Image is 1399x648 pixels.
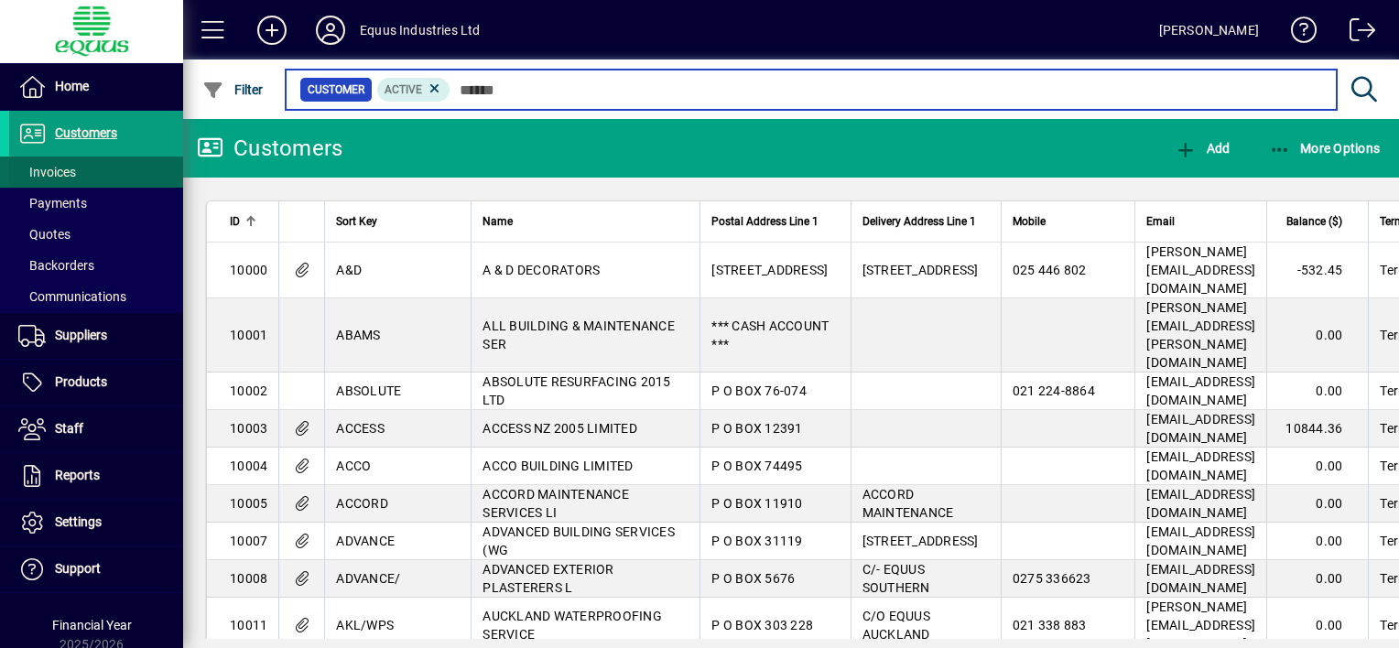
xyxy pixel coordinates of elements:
[230,211,240,232] span: ID
[230,534,267,548] span: 10007
[230,496,267,511] span: 10005
[1146,211,1255,232] div: Email
[1277,4,1318,63] a: Knowledge Base
[308,81,364,99] span: Customer
[483,374,670,407] span: ABSOLUTE RESURFACING 2015 LTD
[9,157,183,188] a: Invoices
[230,618,267,632] span: 10011
[55,468,100,482] span: Reports
[230,263,267,277] span: 10000
[9,500,183,545] a: Settings
[55,514,102,529] span: Settings
[230,383,267,398] span: 10002
[711,211,819,232] span: Postal Address Line 1
[862,263,979,277] span: [STREET_ADDRESS]
[1013,383,1095,398] span: 021 224-8864
[230,211,267,232] div: ID
[9,360,183,405] a: Products
[711,421,802,436] span: P O BOX 12391
[1266,485,1368,523] td: 0.00
[9,406,183,452] a: Staff
[230,571,267,586] span: 10008
[1266,560,1368,598] td: 0.00
[301,14,360,47] button: Profile
[1013,571,1091,586] span: 0275 336623
[336,496,388,511] span: ACCORD
[483,524,675,557] span: ADVANCED BUILDING SERVICES (WG
[360,16,481,45] div: Equus Industries Ltd
[483,459,633,473] span: ACCO BUILDING LIMITED
[1146,244,1255,296] span: [PERSON_NAME][EMAIL_ADDRESS][DOMAIN_NAME]
[18,227,70,242] span: Quotes
[9,250,183,281] a: Backorders
[711,263,828,277] span: [STREET_ADDRESS]
[198,73,268,106] button: Filter
[483,263,600,277] span: A & D DECORATORS
[1286,211,1342,232] span: Balance ($)
[483,487,629,520] span: ACCORD MAINTENANCE SERVICES LI
[55,561,101,576] span: Support
[230,421,267,436] span: 10003
[9,546,183,592] a: Support
[483,421,637,436] span: ACCESS NZ 2005 LIMITED
[336,571,400,586] span: ADVANCE/
[202,82,264,97] span: Filter
[55,374,107,389] span: Products
[336,459,371,473] span: ACCO
[862,534,979,548] span: [STREET_ADDRESS]
[862,487,954,520] span: ACCORD MAINTENANCE
[55,328,107,342] span: Suppliers
[1336,4,1376,63] a: Logout
[9,64,183,110] a: Home
[483,211,689,232] div: Name
[18,289,126,304] span: Communications
[711,571,795,586] span: P O BOX 5676
[52,618,132,632] span: Financial Year
[483,562,613,595] span: ADVANCED EXTERIOR PLASTERERS L
[1146,562,1255,595] span: [EMAIL_ADDRESS][DOMAIN_NAME]
[1146,374,1255,407] span: [EMAIL_ADDRESS][DOMAIN_NAME]
[1266,410,1368,448] td: 10844.36
[1013,618,1087,632] span: 021 338 883
[711,618,813,632] span: P O BOX 303 228
[1146,524,1255,557] span: [EMAIL_ADDRESS][DOMAIN_NAME]
[1266,243,1368,298] td: -532.45
[9,281,183,312] a: Communications
[483,319,675,351] span: ALL BUILDING & MAINTENANCE SER
[1175,141,1230,156] span: Add
[1146,487,1255,520] span: [EMAIL_ADDRESS][DOMAIN_NAME]
[1269,141,1381,156] span: More Options
[1264,132,1385,165] button: More Options
[55,79,89,93] span: Home
[1013,211,1124,232] div: Mobile
[336,421,385,436] span: ACCESS
[197,134,342,163] div: Customers
[1159,16,1259,45] div: [PERSON_NAME]
[1278,211,1359,232] div: Balance ($)
[243,14,301,47] button: Add
[1146,412,1255,445] span: [EMAIL_ADDRESS][DOMAIN_NAME]
[1146,300,1255,370] span: [PERSON_NAME][EMAIL_ADDRESS][PERSON_NAME][DOMAIN_NAME]
[1266,448,1368,485] td: 0.00
[9,453,183,499] a: Reports
[9,313,183,359] a: Suppliers
[336,383,401,398] span: ABSOLUTE
[711,383,807,398] span: P O BOX 76-074
[230,459,267,473] span: 10004
[336,211,377,232] span: Sort Key
[483,609,662,642] span: AUCKLAND WATERPROOFING SERVICE
[1170,132,1234,165] button: Add
[377,78,450,102] mat-chip: Activation Status: Active
[385,83,422,96] span: Active
[55,421,83,436] span: Staff
[1266,373,1368,410] td: 0.00
[711,496,802,511] span: P O BOX 11910
[711,459,802,473] span: P O BOX 74495
[1146,211,1175,232] span: Email
[1146,449,1255,482] span: [EMAIL_ADDRESS][DOMAIN_NAME]
[336,534,395,548] span: ADVANCE
[18,258,94,273] span: Backorders
[483,211,513,232] span: Name
[862,609,930,642] span: C/O EQUUS AUCKLAND
[18,165,76,179] span: Invoices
